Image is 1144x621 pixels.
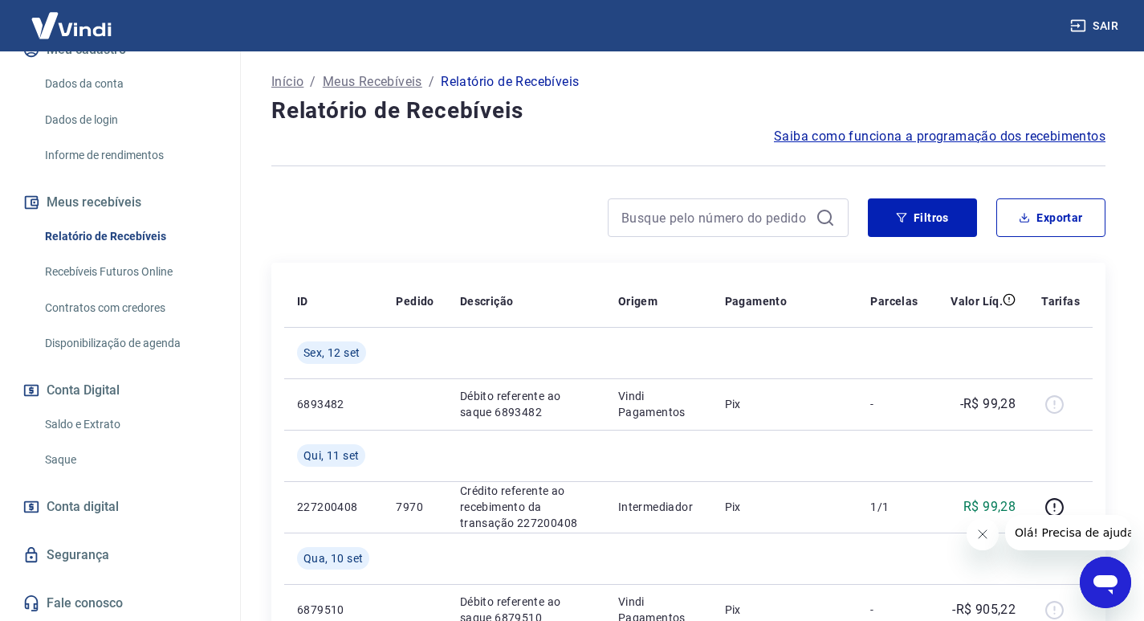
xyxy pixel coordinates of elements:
[870,396,918,412] p: -
[271,95,1105,127] h4: Relatório de Recebíveis
[725,293,788,309] p: Pagamento
[967,518,999,550] iframe: Fechar mensagem
[618,293,657,309] p: Origem
[39,104,221,137] a: Dados de login
[621,206,809,230] input: Busque pelo número do pedido
[870,293,918,309] p: Parcelas
[396,499,434,515] p: 7970
[429,72,434,92] p: /
[1041,293,1080,309] p: Tarifas
[460,483,592,531] p: Crédito referente ao recebimento da transação 227200408
[47,496,119,518] span: Conta digital
[39,408,221,441] a: Saldo e Extrato
[870,602,918,618] p: -
[960,394,1016,414] p: -R$ 99,28
[870,499,918,515] p: 1/1
[39,292,221,325] a: Contratos com credores
[19,373,221,408] button: Conta Digital
[39,327,221,360] a: Disponibilização de agenda
[323,72,422,92] a: Meus Recebíveis
[1067,11,1125,41] button: Sair
[725,499,845,515] p: Pix
[19,185,221,220] button: Meus recebíveis
[19,489,221,525] a: Conta digital
[297,396,370,412] p: 6893482
[460,388,592,420] p: Débito referente ao saque 6893482
[396,293,434,309] p: Pedido
[963,497,1016,517] p: R$ 99,28
[310,72,316,92] p: /
[39,67,221,100] a: Dados da conta
[618,388,699,420] p: Vindi Pagamentos
[952,600,1016,619] p: -R$ 905,22
[19,537,221,573] a: Segurança
[10,11,135,24] span: Olá! Precisa de ajuda?
[1005,515,1131,550] iframe: Mensagem da empresa
[618,499,699,515] p: Intermediador
[951,293,1003,309] p: Valor Líq.
[297,499,370,515] p: 227200408
[39,255,221,288] a: Recebíveis Futuros Online
[996,198,1105,237] button: Exportar
[868,198,977,237] button: Filtros
[19,1,124,50] img: Vindi
[271,72,303,92] a: Início
[39,220,221,253] a: Relatório de Recebíveis
[19,586,221,621] a: Fale conosco
[303,345,360,361] span: Sex, 12 set
[303,550,363,566] span: Qua, 10 set
[725,396,845,412] p: Pix
[774,127,1105,146] a: Saiba como funciona a programação dos recebimentos
[39,443,221,476] a: Saque
[725,602,845,618] p: Pix
[460,293,514,309] p: Descrição
[39,139,221,172] a: Informe de rendimentos
[1080,557,1131,608] iframe: Botão para abrir a janela de mensagens
[303,447,359,464] span: Qui, 11 set
[441,72,579,92] p: Relatório de Recebíveis
[297,602,370,618] p: 6879510
[297,293,308,309] p: ID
